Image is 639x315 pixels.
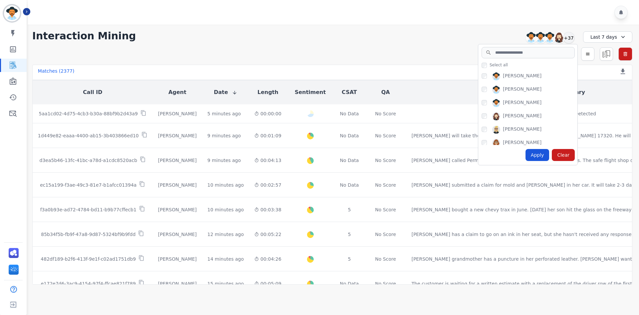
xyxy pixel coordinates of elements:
div: No Score [375,231,396,238]
h1: Interaction Mining [32,30,136,42]
button: Sentiment [295,88,325,96]
div: 10 minutes ago [207,182,244,188]
p: e172e7d6-3ac9-4154-97f4-ffcae821f789 [41,280,136,287]
div: 14 minutes ago [207,256,244,262]
div: Chart. Highcharts interactive chart. [300,151,321,172]
div: [PERSON_NAME] [503,112,541,120]
div: [PERSON_NAME] [158,280,197,287]
div: [PERSON_NAME] [503,86,541,94]
p: 5aa1cd02-4d75-4cb3-b30a-88bf9b2d43a9 [39,110,138,117]
div: Chart. Highcharts interactive chart. [300,175,321,197]
button: QA [381,88,390,96]
div: [PERSON_NAME] [158,157,197,164]
div: [PERSON_NAME] [158,206,197,213]
svg: Interactive chart [300,200,321,222]
p: 85b34f5b-fb9f-47a8-9d87-5324bf9b9fdd [41,231,135,238]
div: Apply [526,149,549,161]
svg: Interactive chart [300,225,321,246]
div: Matches ( 2377 ) [38,68,75,77]
button: Agent [168,88,186,96]
div: [PERSON_NAME] [503,72,541,80]
svg: Interactive chart [300,274,321,296]
p: ec15a199-f3ae-49c3-81e7-b1afcc01394a [40,182,136,188]
div: Chart. Highcharts interactive chart. [300,249,321,271]
div: 10 minutes ago [207,206,244,213]
div: Chart. Highcharts interactive chart. [300,200,321,222]
div: 5 minutes ago [207,110,241,117]
button: Date [214,88,237,96]
div: [PERSON_NAME] [503,99,541,107]
div: 9 minutes ago [207,132,241,139]
div: No Score [375,256,396,262]
svg: Interactive chart [300,175,321,197]
div: No Data [339,182,360,188]
div: 5 [339,231,360,238]
div: 00:01:09 [254,132,281,139]
div: No Data [339,280,360,287]
div: No Data [339,157,360,164]
div: [PERSON_NAME] [503,139,541,147]
button: CSAT [342,88,357,96]
div: 5 [339,256,360,262]
p: 482df189-b2f6-413f-9e1f-c02ad1751db9 [41,256,136,262]
div: [PERSON_NAME] [158,256,197,262]
div: [PERSON_NAME] [158,132,197,139]
svg: Interactive chart [300,151,321,172]
button: Call Summary [543,88,585,96]
div: [PERSON_NAME] [158,231,197,238]
div: 12 minutes ago [207,231,244,238]
div: Chart. Highcharts interactive chart. [300,274,321,296]
div: 9 minutes ago [207,157,241,164]
div: [PERSON_NAME] [503,126,541,134]
div: 00:02:57 [254,182,281,188]
div: Chart. Highcharts interactive chart. [300,225,321,246]
svg: Interactive chart [300,126,321,148]
span: Select all [490,62,508,68]
div: 00:00:00 [254,110,281,117]
div: Clear [552,149,575,161]
div: No Score [375,157,396,164]
div: No Data [339,132,360,139]
div: 00:04:13 [254,157,281,164]
div: 5 [339,206,360,213]
div: [PERSON_NAME] [158,182,197,188]
div: No Score [375,110,396,117]
div: No Score [375,132,396,139]
div: 00:04:26 [254,256,281,262]
button: Length [257,88,278,96]
div: 00:03:38 [254,206,281,213]
p: f3a0b93e-ad72-4784-bd11-b9b77cffecb1 [40,206,136,213]
div: No Score [375,182,396,188]
div: No Score [375,206,396,213]
div: 00:05:22 [254,231,281,238]
img: Bordered avatar [4,5,20,21]
button: Call ID [83,88,102,96]
div: Chart. Highcharts interactive chart. [300,126,321,148]
div: [PERSON_NAME] [158,110,197,117]
p: 1d449e82-eaaa-4400-ab15-3b403866ed10 [38,132,139,139]
p: d3ea5b46-13fc-41bc-a78d-a1cdc8520acb [40,157,137,164]
div: 15 minutes ago [207,280,244,287]
div: Last 7 days [583,31,632,43]
div: +37 [563,32,574,43]
div: No Score [375,280,396,287]
div: 00:05:09 [254,280,281,287]
svg: Interactive chart [300,249,321,271]
div: No Data [339,110,360,117]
